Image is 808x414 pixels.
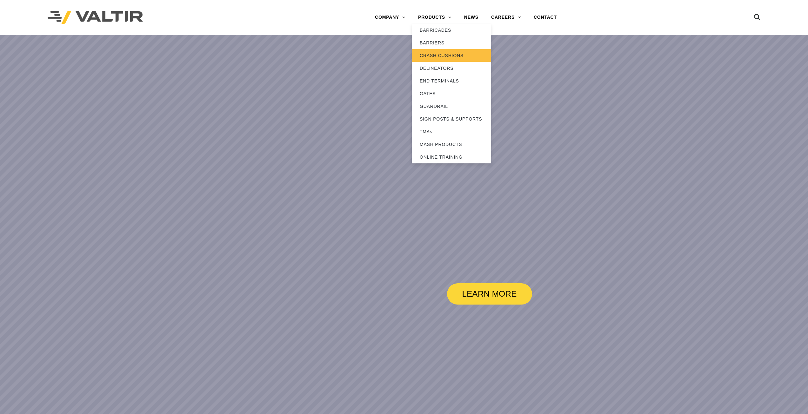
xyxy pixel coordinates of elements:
a: GATES [412,87,491,100]
a: BARRICADES [412,24,491,36]
a: TMAs [412,125,491,138]
a: LEARN MORE [447,283,532,305]
img: Valtir [48,11,143,24]
a: CRASH CUSHIONS [412,49,491,62]
a: SIGN POSTS & SUPPORTS [412,113,491,125]
a: NEWS [458,11,485,24]
a: DELINEATORS [412,62,491,75]
a: MASH PRODUCTS [412,138,491,151]
a: ONLINE TRAINING [412,151,491,163]
a: PRODUCTS [412,11,458,24]
a: CAREERS [485,11,527,24]
a: CONTACT [527,11,563,24]
a: COMPANY [369,11,412,24]
a: GUARDRAIL [412,100,491,113]
a: BARRIERS [412,36,491,49]
a: END TERMINALS [412,75,491,87]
